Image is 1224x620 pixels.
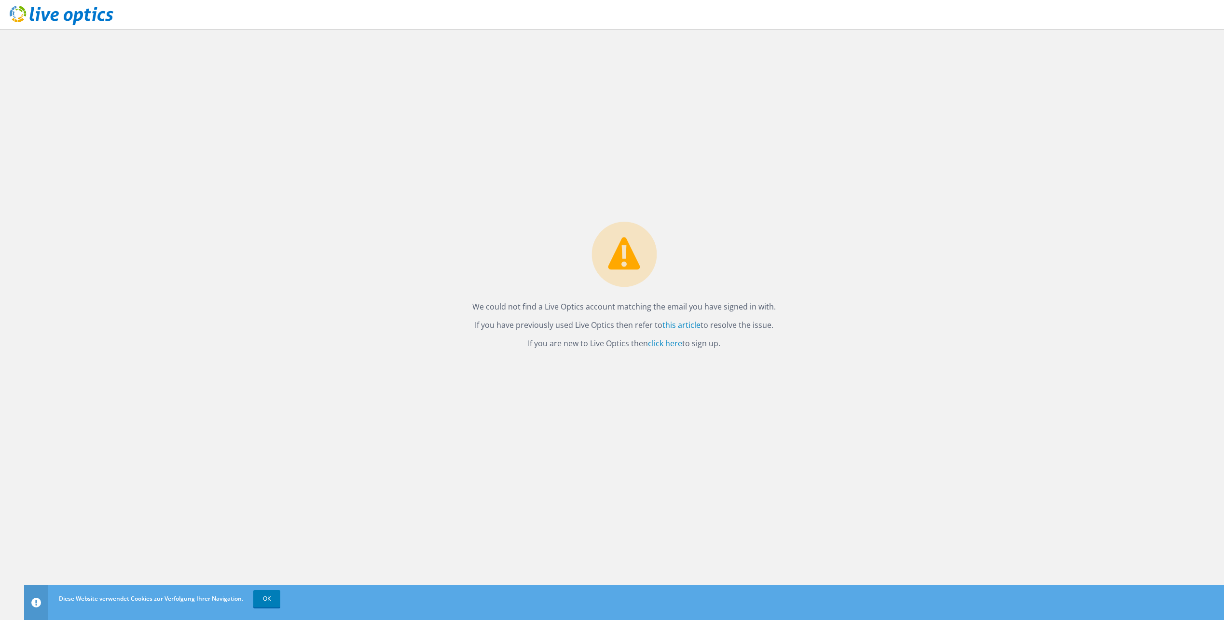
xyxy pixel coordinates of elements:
[472,337,776,350] p: If you are new to Live Optics then to sign up.
[662,320,701,330] a: this article
[648,338,682,349] a: click here
[253,590,280,607] a: OK
[59,594,243,603] span: Diese Website verwendet Cookies zur Verfolgung Ihrer Navigation.
[472,318,776,332] p: If you have previously used Live Optics then refer to to resolve the issue.
[472,300,776,313] p: We could not find a Live Optics account matching the email you have signed in with.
